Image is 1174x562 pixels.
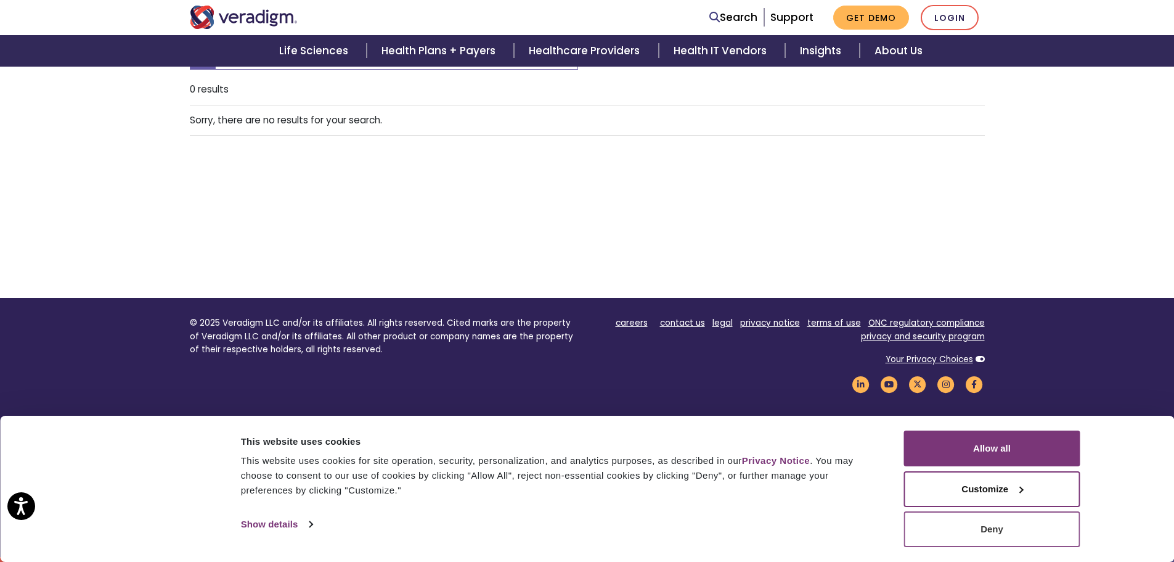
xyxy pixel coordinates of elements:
[367,35,514,67] a: Health Plans + Payers
[616,317,648,329] a: careers
[1112,500,1159,547] iframe: Drift Chat Widget
[807,317,861,329] a: terms of use
[709,9,757,26] a: Search
[241,453,876,498] div: This website uses cookies for site operation, security, personalization, and analytics purposes, ...
[659,35,785,67] a: Health IT Vendors
[936,378,956,390] a: Veradigm Instagram Link
[190,105,985,136] li: Sorry, there are no results for your search.
[190,75,985,105] li: 0 results
[264,35,367,67] a: Life Sciences
[190,316,578,357] p: © 2025 Veradigm LLC and/or its affiliates. All rights reserved. Cited marks are the property of V...
[904,431,1080,466] button: Allow all
[241,434,876,449] div: This website uses cookies
[850,378,871,390] a: Veradigm LinkedIn Link
[740,317,800,329] a: privacy notice
[861,331,985,342] a: privacy and security program
[879,378,900,390] a: Veradigm YouTube Link
[190,6,298,29] img: Veradigm logo
[860,35,937,67] a: About Us
[514,35,658,67] a: Healthcare Providers
[660,317,705,329] a: contact us
[868,317,985,329] a: ONC regulatory compliance
[921,5,979,30] a: Login
[904,511,1080,547] button: Deny
[712,317,733,329] a: legal
[241,515,312,534] a: Show details
[904,471,1080,507] button: Customize
[742,455,810,466] a: Privacy Notice
[833,6,909,30] a: Get Demo
[770,10,813,25] a: Support
[907,378,928,390] a: Veradigm Twitter Link
[964,378,985,390] a: Veradigm Facebook Link
[886,353,973,365] a: Your Privacy Choices
[785,35,860,67] a: Insights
